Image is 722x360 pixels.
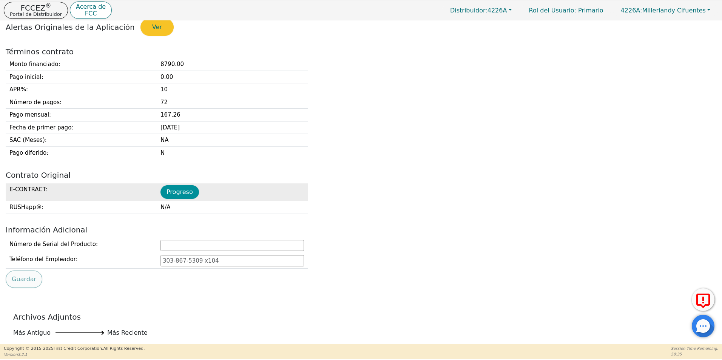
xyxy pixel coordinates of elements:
[6,121,157,134] td: Fecha de primer pago :
[6,253,157,269] td: Teléfono del Empleador:
[10,12,62,17] p: Portal de Distribuidor
[157,109,308,122] td: 167.26
[160,185,199,199] button: Progreso
[157,83,308,96] td: 10
[6,47,716,56] h2: Términos contrato
[450,7,488,14] span: Distribuidor:
[157,58,308,71] td: 8790.00
[6,201,157,214] td: RUSHapp® :
[521,3,611,18] p: Primario
[692,288,714,311] button: Reportar Error a FCC
[6,71,157,83] td: Pago inicial :
[442,5,520,16] button: Distribuidor:4226A
[157,134,308,147] td: NA
[6,83,157,96] td: APR% :
[157,96,308,109] td: 72
[6,225,716,234] h2: Información Adicional
[671,351,718,357] p: 58:35
[4,352,145,357] p: Version 3.2.1
[6,23,135,32] span: Alertas Originales de la Aplicación
[45,2,51,9] sup: ®
[621,7,642,14] span: 4226A:
[157,146,308,159] td: N
[6,109,157,122] td: Pago mensual :
[4,2,68,19] button: FCCEZ®Portal de Distribuidor
[4,346,145,352] p: Copyright © 2015- 2025 First Credit Corporation.
[6,183,157,201] td: E-CONTRACT :
[6,146,157,159] td: Pago diferido :
[157,121,308,134] td: [DATE]
[6,238,157,253] td: Número de Serial del Producto:
[671,346,718,351] p: Session Time Remaining:
[6,96,157,109] td: Número de pagos :
[450,7,507,14] span: 4226A
[76,11,106,17] p: FCC
[613,5,718,16] button: 4226A:Millerlandy Cifuentes
[621,7,706,14] span: Millerlandy Cifuentes
[6,171,716,180] h2: Contrato Original
[157,201,308,214] td: N/A
[521,3,611,18] a: Rol del Usuario: Primario
[13,312,709,322] h2: Archivos Adjuntos
[157,71,308,83] td: 0.00
[103,346,145,351] span: All Rights Reserved.
[76,4,106,10] p: Acerca de
[160,255,304,266] input: 303-867-5309 x104
[13,328,51,337] span: Más Antiguo
[6,134,157,147] td: SAC (Meses) :
[107,328,148,337] span: Más Reciente
[529,7,576,14] span: Rol del Usuario :
[140,18,174,36] button: Ver
[70,2,112,19] button: Acerca deFCC
[10,4,62,12] p: FCCEZ
[6,58,157,71] td: Monto financiado :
